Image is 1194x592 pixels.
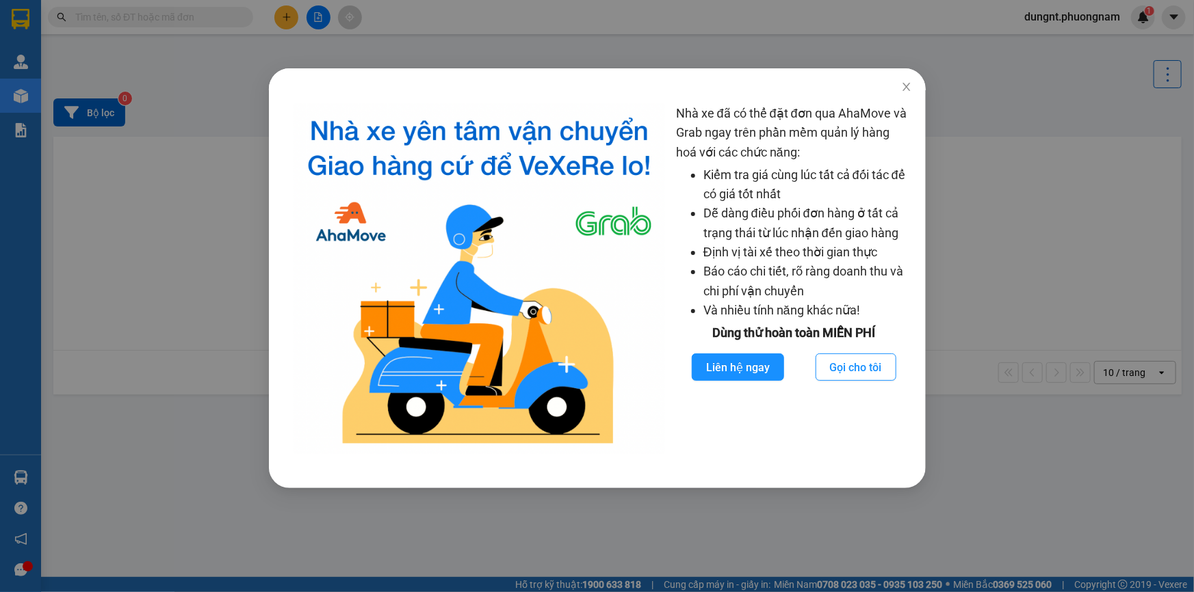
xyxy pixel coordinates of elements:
span: close [900,81,911,92]
li: Và nhiều tính năng khác nữa! [703,301,911,320]
button: Close [887,68,925,107]
img: logo [294,104,665,454]
li: Dễ dàng điều phối đơn hàng ở tất cả trạng thái từ lúc nhận đến giao hàng [703,204,911,243]
span: Liên hệ ngay [705,359,769,376]
span: Gọi cho tôi [829,359,881,376]
li: Báo cáo chi tiết, rõ ràng doanh thu và chi phí vận chuyển [703,262,911,301]
div: Nhà xe đã có thể đặt đơn qua AhaMove và Grab ngay trên phần mềm quản lý hàng hoá với các chức năng: [675,104,911,454]
div: Dùng thử hoàn toàn MIỄN PHÍ [675,323,911,342]
li: Định vị tài xế theo thời gian thực [703,243,911,262]
li: Kiểm tra giá cùng lúc tất cả đối tác để có giá tốt nhất [703,165,911,204]
button: Liên hệ ngay [691,353,783,381]
button: Gọi cho tôi [815,353,896,381]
